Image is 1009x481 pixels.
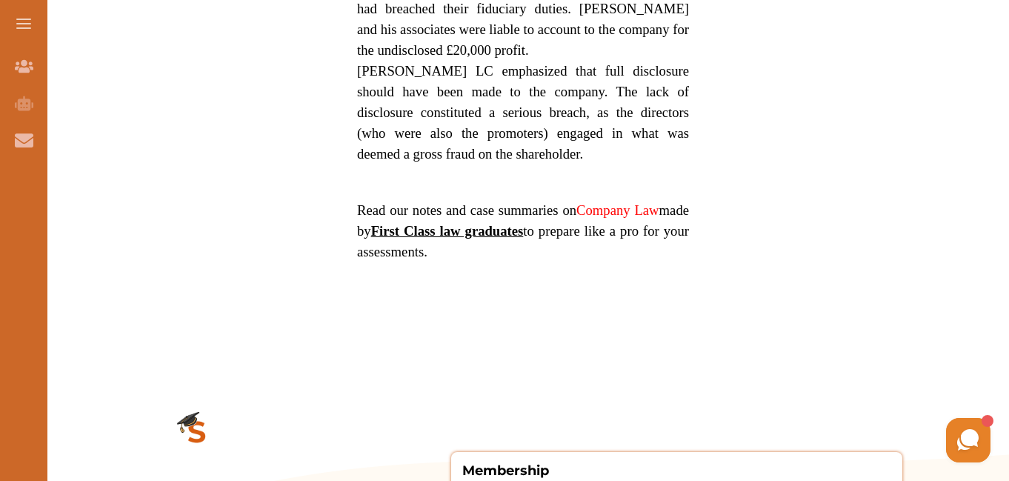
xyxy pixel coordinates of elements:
[653,414,994,466] iframe: HelpCrunch
[576,202,659,218] a: Company Law
[357,63,689,162] span: [PERSON_NAME] LC emphasized that full disclosure should have been made to the company. The lack o...
[371,223,524,239] strong: First Class law graduates
[357,202,689,259] span: Read our notes and case summaries on made by to prepare like a pro for your assessments.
